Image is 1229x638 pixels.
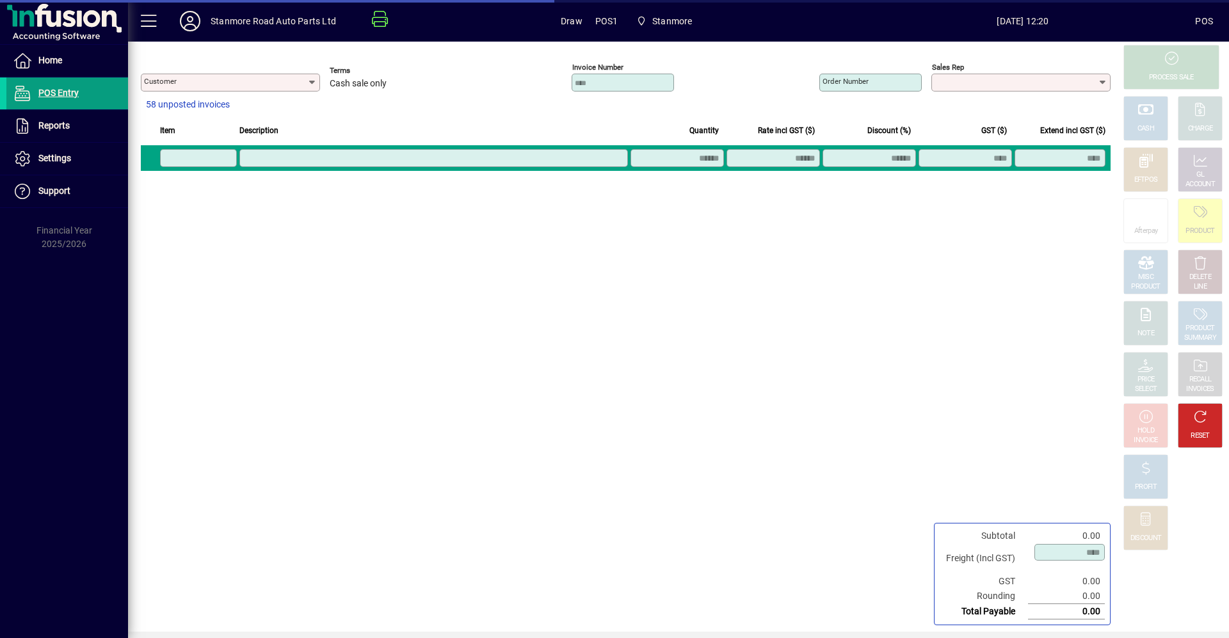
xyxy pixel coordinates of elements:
span: Item [160,124,175,138]
div: LINE [1194,282,1207,292]
span: Rate incl GST ($) [758,124,815,138]
span: [DATE] 12:20 [850,11,1195,31]
div: PROFIT [1135,482,1157,492]
span: Extend incl GST ($) [1040,124,1105,138]
button: 58 unposted invoices [141,93,235,116]
div: INVOICES [1186,385,1214,394]
div: Afterpay [1134,227,1157,236]
div: POS [1195,11,1213,31]
div: EFTPOS [1134,175,1158,185]
span: Settings [38,153,71,163]
div: ACCOUNT [1185,180,1215,189]
div: CHARGE [1188,124,1213,134]
div: CASH [1137,124,1154,134]
td: 0.00 [1028,589,1105,604]
div: NOTE [1137,329,1154,339]
div: INVOICE [1134,436,1157,445]
span: Description [239,124,278,138]
span: Home [38,55,62,65]
span: Stanmore [631,10,698,33]
div: RESET [1191,431,1210,441]
td: 0.00 [1028,604,1105,619]
span: Reports [38,120,70,131]
button: Profile [170,10,211,33]
td: 0.00 [1028,574,1105,589]
a: Settings [6,143,128,175]
div: RECALL [1189,375,1212,385]
span: Stanmore [652,11,692,31]
a: Support [6,175,128,207]
span: POS1 [595,11,618,31]
mat-label: Invoice number [572,63,623,72]
span: Quantity [689,124,719,138]
div: PRODUCT [1185,324,1214,333]
td: Rounding [940,589,1028,604]
div: PRODUCT [1131,282,1160,292]
span: Support [38,186,70,196]
span: POS Entry [38,88,79,98]
div: SELECT [1135,385,1157,394]
span: Cash sale only [330,79,387,89]
a: Reports [6,110,128,142]
mat-label: Sales rep [932,63,964,72]
td: Subtotal [940,529,1028,543]
div: Stanmore Road Auto Parts Ltd [211,11,336,31]
a: Home [6,45,128,77]
td: Freight (Incl GST) [940,543,1028,574]
span: 58 unposted invoices [146,98,230,111]
span: Discount (%) [867,124,911,138]
div: PROCESS SALE [1149,73,1194,83]
div: PRODUCT [1185,227,1214,236]
div: DELETE [1189,273,1211,282]
td: 0.00 [1028,529,1105,543]
span: GST ($) [981,124,1007,138]
div: GL [1196,170,1205,180]
td: Total Payable [940,604,1028,619]
td: GST [940,574,1028,589]
div: HOLD [1137,426,1154,436]
div: DISCOUNT [1130,534,1161,543]
div: SUMMARY [1184,333,1216,343]
span: Terms [330,67,406,75]
mat-label: Order number [823,77,869,86]
div: MISC [1138,273,1153,282]
span: Draw [561,11,582,31]
div: PRICE [1137,375,1155,385]
mat-label: Customer [144,77,177,86]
